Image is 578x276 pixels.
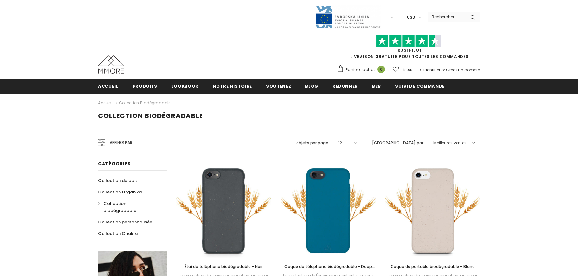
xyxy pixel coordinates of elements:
[98,111,203,120] span: Collection biodégradable
[98,189,142,195] span: Collection Organika
[428,12,465,22] input: Search Site
[98,186,142,198] a: Collection Organika
[393,64,412,75] a: Listes
[395,83,445,89] span: Suivi de commande
[337,38,480,59] span: LIVRAISON GRATUITE POUR TOUTES LES COMMANDES
[315,5,381,29] img: Javni Razpis
[441,67,445,73] span: or
[98,175,137,186] a: Collection de bois
[98,177,137,184] span: Collection de bois
[372,83,381,89] span: B2B
[98,79,119,93] a: Accueil
[176,263,271,270] a: Étui de téléphone biodégradable - Noir
[119,100,170,106] a: Collection biodégradable
[446,67,480,73] a: Créez un compte
[171,83,199,89] span: Lookbook
[433,140,467,146] span: Meilleures ventes
[296,140,328,146] label: objets par page
[213,83,252,89] span: Notre histoire
[385,263,480,270] a: Coque de portable biodégradable - Blanc naturel
[305,79,318,93] a: Blog
[338,140,342,146] span: 12
[372,140,423,146] label: [GEOGRAPHIC_DATA] par
[281,263,376,270] a: Coque de téléphone biodégradable - Deep Sea Blue
[420,67,440,73] a: S'identifier
[98,99,113,107] a: Accueil
[133,83,157,89] span: Produits
[98,216,152,228] a: Collection personnalisée
[98,228,138,239] a: Collection Chakra
[185,264,263,269] span: Étui de téléphone biodégradable - Noir
[110,139,132,146] span: Affiner par
[98,230,138,237] span: Collection Chakra
[377,66,385,73] span: 0
[332,79,358,93] a: Redonner
[346,67,375,73] span: Panier d'achat
[104,200,136,214] span: Collection biodégradable
[407,14,415,21] span: USD
[315,14,381,20] a: Javni Razpis
[395,47,422,53] a: TrustPilot
[266,83,291,89] span: soutenez
[98,219,152,225] span: Collection personnalisée
[395,79,445,93] a: Suivi de commande
[266,79,291,93] a: soutenez
[337,65,388,75] a: Panier d'achat 0
[213,79,252,93] a: Notre histoire
[98,55,124,74] img: Cas MMORE
[376,35,441,47] img: Faites confiance aux étoiles pilotes
[305,83,318,89] span: Blog
[372,79,381,93] a: B2B
[98,83,119,89] span: Accueil
[133,79,157,93] a: Produits
[332,83,358,89] span: Redonner
[402,67,412,73] span: Listes
[98,198,159,216] a: Collection biodégradable
[171,79,199,93] a: Lookbook
[98,161,131,167] span: Catégories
